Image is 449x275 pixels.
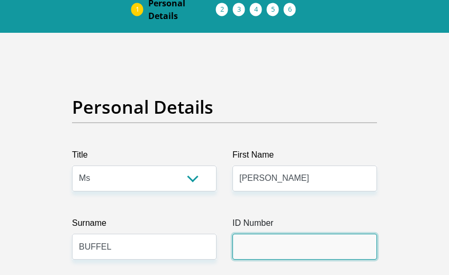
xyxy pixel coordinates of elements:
[72,96,377,118] h2: Personal Details
[72,217,217,234] label: Surname
[232,149,377,166] label: First Name
[232,217,377,234] label: ID Number
[232,234,377,260] input: ID Number
[72,234,217,260] input: Surname
[232,166,377,191] input: First Name
[72,149,217,166] label: Title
